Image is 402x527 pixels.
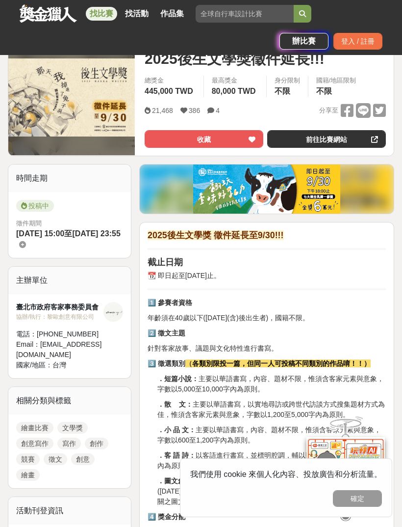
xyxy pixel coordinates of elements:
[148,313,386,323] p: 年齡須在40歲以下([DATE](含)後出生者)，國籍不限。
[193,165,340,214] img: 7b6cf212-c677-421d-84b6-9f9188593924.jpg
[157,425,386,445] p: 主要以華語書寫，內容、題材不限，惟須含客家元素與意象，字數以600至1,200字內為原則。
[148,257,183,267] strong: 截止日期
[8,267,131,294] div: 主辦單位
[148,343,386,354] p: 針對客家故事、議題與文化特性進行書寫。
[57,438,81,449] a: 寫作
[333,490,382,507] button: 確定
[275,87,290,95] span: 不限
[157,400,193,408] strong: ．散 文：
[86,7,117,21] a: 找比賽
[275,76,300,85] div: 身分限制
[316,76,356,85] div: 國籍/地區限制
[212,76,258,85] span: 最高獎金
[148,360,185,367] strong: 3️⃣ 徵選類別
[16,312,103,321] div: 協辦/執行： 黎歐創意有限公司
[121,7,152,21] a: 找活動
[145,130,263,148] button: 收藏
[8,165,131,192] div: 時間走期
[190,470,382,478] span: 我們使用 cookie 來個人化內容、投放廣告和分析流量。
[64,229,72,238] span: 至
[157,476,386,507] p: 分為【兒童組】及【青年組】。兒童組之參賽者須在12歲以下([DATE](含)後出生者) ；青年組之參賽者須為12歲以上。 繪製一幅和客家相關之圖文創作主題。完稿規格為正方形，最大限制為30x30cm。
[157,374,386,394] p: 主要以華語書寫，內容、題材不限，惟須含客家元素與意象，字數以5,000至10,000字內為原則。
[212,87,256,95] span: 80,000 TWD
[71,453,95,465] a: 創意
[16,438,53,449] a: 創意寫作
[16,329,103,339] div: 電話： [PHONE_NUMBER]
[267,130,386,148] a: 前往比賽網站
[196,5,294,23] input: 全球自行車設計比賽
[148,271,386,281] p: 📆 即日起至[DATE]止。
[8,497,131,525] div: 活動刊登資訊
[16,422,53,434] a: 繪畫比賽
[279,33,328,50] a: 辦比賽
[152,107,173,114] span: 21,468
[148,513,185,521] strong: 4️⃣ 獎金分配
[72,229,120,238] span: [DATE] 23:55
[145,48,325,70] span: 2025後生文學獎徵件延長!!!
[85,438,108,449] a: 創作
[157,477,199,485] strong: ．圖文創作：
[157,426,196,434] strong: ．小 品 文：
[157,450,386,471] p: 以客語進行書寫，並標明腔調，輔以華語語釋，行數在30行以內為原則。
[185,360,192,367] strong: （
[148,299,192,306] strong: 1️⃣ 參賽者資格
[145,87,193,95] span: 445,000 TWD
[148,329,185,337] strong: 2️⃣ 徵文主題
[16,229,64,238] span: [DATE] 15:00
[16,453,40,465] a: 競賽
[216,107,220,114] span: 4
[156,7,188,21] a: 作品集
[319,103,338,118] span: 分享至
[57,422,88,434] a: 文學獎
[8,58,135,137] img: Cover Image
[145,76,196,85] span: 總獎金
[16,361,52,369] span: 國家/地區：
[8,387,131,415] div: 相關分類與標籤
[189,107,200,114] span: 386
[192,360,371,367] strong: 各類別限投一篇，但同一人可投稿不同類別的作品唷！！）
[157,399,386,420] p: 主要以華語書寫，以實地尋訪或跨世代訪談方式搜集題材方式為佳，惟須含客家元素與意象，字數以1,200至5,000字內為原則。
[148,230,284,240] strong: 2025後生文學獎 徵件延長至9/30!!!
[52,361,66,369] span: 台灣
[16,220,42,227] span: 徵件期間
[16,339,103,360] div: Email： [EMAIL_ADDRESS][DOMAIN_NAME]
[157,375,199,383] strong: ．短篇小說：
[157,451,196,459] strong: ．客 語 詩：
[333,33,382,50] div: 登入 / 註冊
[306,437,385,502] img: d2146d9a-e6f6-4337-9592-8cefde37ba6b.png
[16,469,40,481] a: 繪畫
[16,200,54,212] span: 投稿中
[44,453,67,465] a: 徵文
[316,87,332,95] span: 不限
[16,302,103,312] div: 臺北市政府客家事務委員會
